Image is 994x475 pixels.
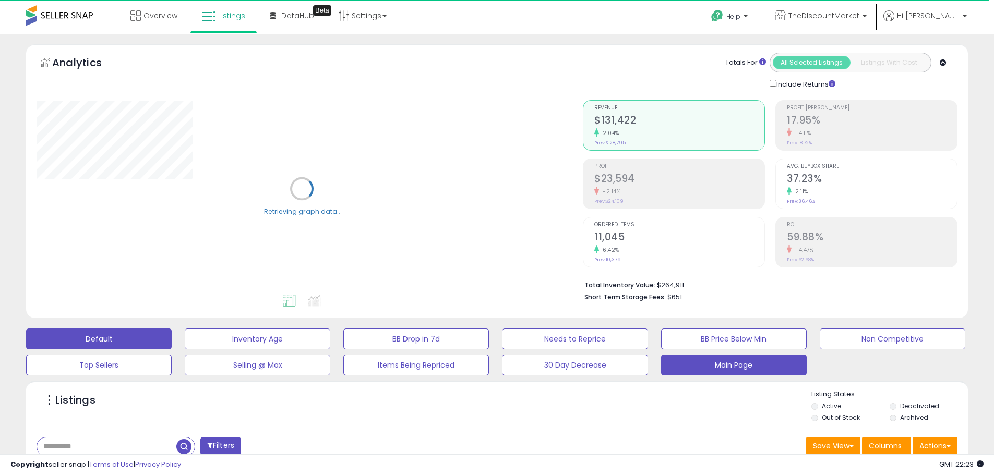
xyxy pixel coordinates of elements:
small: -4.47% [792,246,813,254]
button: Main Page [661,355,807,375]
label: Active [822,401,841,410]
label: Archived [900,413,928,422]
small: -2.14% [599,188,620,196]
small: Prev: $128,795 [594,140,626,146]
button: All Selected Listings [773,56,851,69]
button: Save View [806,437,860,455]
button: Needs to Reprice [502,328,648,349]
small: 2.11% [792,188,808,196]
small: -4.11% [792,129,811,137]
h2: $23,594 [594,173,764,187]
li: $264,911 [584,278,950,290]
button: Actions [913,437,957,455]
strong: Copyright [10,459,49,469]
span: Revenue [594,105,764,111]
h2: 59.88% [787,231,957,245]
span: Profit [PERSON_NAME] [787,105,957,111]
a: Hi [PERSON_NAME] [883,10,967,34]
button: Top Sellers [26,355,172,375]
small: Prev: 62.68% [787,257,814,263]
div: Totals For [725,58,766,68]
h2: 17.95% [787,114,957,128]
span: Hi [PERSON_NAME] [897,10,960,21]
span: ROI [787,222,957,228]
div: Include Returns [762,78,848,90]
b: Short Term Storage Fees: [584,293,666,301]
span: Columns [869,441,902,451]
small: Prev: 18.72% [787,140,812,146]
small: 6.42% [599,246,619,254]
button: BB Price Below Min [661,328,807,349]
div: Tooltip anchor [313,5,331,16]
h2: 37.23% [787,173,957,187]
i: Get Help [711,9,724,22]
small: Prev: $24,109 [594,198,624,204]
button: Items Being Repriced [343,355,489,375]
span: Profit [594,164,764,169]
label: Deactivated [900,401,939,410]
button: Default [26,328,172,349]
span: Help [726,12,740,21]
span: 2025-09-9 22:23 GMT [939,459,984,469]
button: Inventory Age [185,328,330,349]
button: Columns [862,437,911,455]
button: Filters [200,437,241,455]
span: DataHub [281,10,314,21]
small: Prev: 36.46% [787,198,815,204]
span: TheDIscountMarket [788,10,859,21]
button: 30 Day Decrease [502,355,648,375]
span: Listings [218,10,245,21]
small: 2.04% [599,129,619,137]
span: $651 [667,292,682,302]
a: Help [703,2,758,34]
span: Overview [143,10,177,21]
h2: $131,422 [594,114,764,128]
button: Listings With Cost [850,56,928,69]
button: Selling @ Max [185,355,330,375]
label: Out of Stock [822,413,860,422]
div: seller snap | | [10,460,181,470]
div: Retrieving graph data.. [264,206,340,216]
h5: Analytics [52,55,122,72]
h2: 11,045 [594,231,764,245]
span: Ordered Items [594,222,764,228]
p: Listing States: [811,389,968,399]
button: BB Drop in 7d [343,328,489,349]
b: Total Inventory Value: [584,281,655,289]
a: Privacy Policy [135,459,181,469]
small: Prev: 10,379 [594,257,621,263]
a: Terms of Use [89,459,134,469]
h5: Listings [55,393,95,408]
button: Non Competitive [820,328,965,349]
span: Avg. Buybox Share [787,164,957,169]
